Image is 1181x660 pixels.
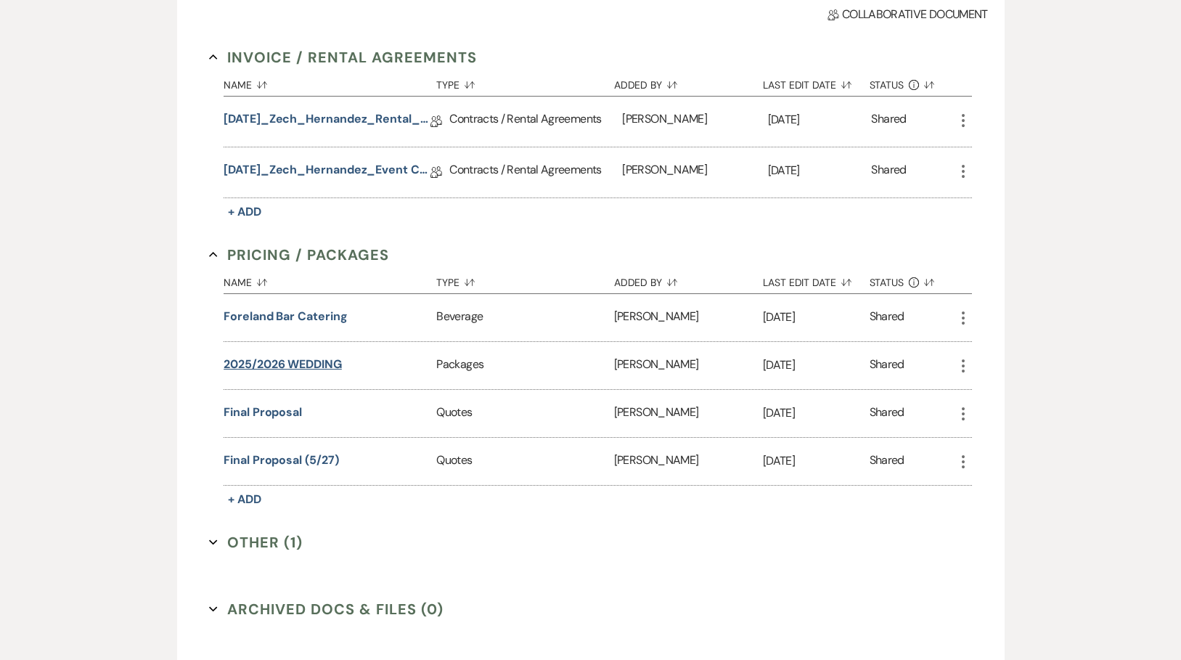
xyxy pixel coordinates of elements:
[224,404,302,421] button: Final Proposal
[614,438,763,485] div: [PERSON_NAME]
[763,452,870,470] p: [DATE]
[763,356,870,375] p: [DATE]
[224,266,436,293] button: Name
[209,46,477,68] button: Invoice / Rental Agreements
[224,356,342,373] button: 2025/2026 WEDDING
[224,161,430,184] a: [DATE]_Zech_Hernandez_Event Contract
[870,68,955,96] button: Status
[449,147,622,197] div: Contracts / Rental Agreements
[622,97,767,147] div: [PERSON_NAME]
[614,68,763,96] button: Added By
[224,452,338,469] button: Final Proposal (5/27)
[870,308,904,327] div: Shared
[228,492,261,507] span: + Add
[209,531,303,553] button: Other (1)
[224,202,266,222] button: + Add
[228,204,261,219] span: + Add
[870,356,904,375] div: Shared
[871,110,906,133] div: Shared
[870,452,904,471] div: Shared
[436,266,613,293] button: Type
[436,390,613,437] div: Quotes
[622,147,767,197] div: [PERSON_NAME]
[768,110,872,129] p: [DATE]
[449,97,622,147] div: Contracts / Rental Agreements
[763,308,870,327] p: [DATE]
[763,404,870,423] p: [DATE]
[870,404,904,423] div: Shared
[436,438,613,485] div: Quotes
[614,294,763,341] div: [PERSON_NAME]
[224,110,430,133] a: [DATE]_Zech_Hernandez_Rental_Agreement.pdf
[224,308,347,325] button: Foreland Bar Catering
[436,68,613,96] button: Type
[614,342,763,389] div: [PERSON_NAME]
[614,266,763,293] button: Added By
[870,266,955,293] button: Status
[436,342,613,389] div: Packages
[871,161,906,184] div: Shared
[209,244,389,266] button: Pricing / Packages
[224,68,436,96] button: Name
[763,68,870,96] button: Last Edit Date
[768,161,872,180] p: [DATE]
[763,266,870,293] button: Last Edit Date
[436,294,613,341] div: Beverage
[209,598,444,620] button: Archived Docs & Files (0)
[224,489,266,510] button: + Add
[870,277,904,288] span: Status
[870,80,904,90] span: Status
[827,6,987,23] span: Collaborative document
[614,390,763,437] div: [PERSON_NAME]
